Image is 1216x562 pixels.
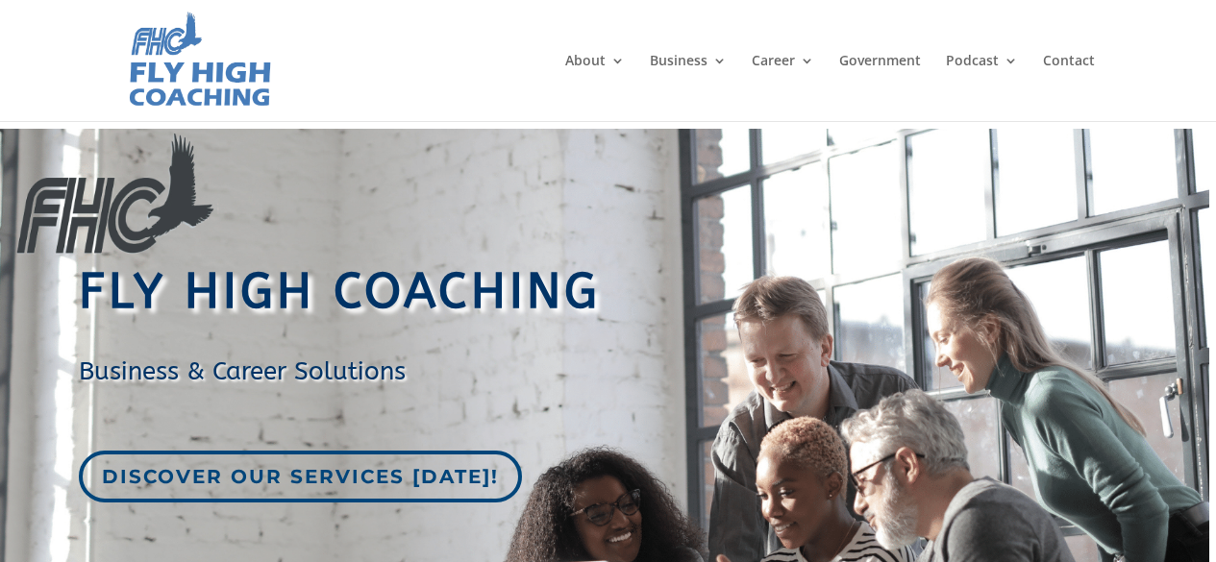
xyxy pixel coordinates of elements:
span: Business & Career Solutions [79,356,406,386]
a: Podcast [946,54,1018,121]
a: Business [650,54,727,121]
a: About [565,54,625,121]
a: Contact [1043,54,1095,121]
img: Fly High Coaching [126,10,273,111]
span: Fly High Coaching [79,263,601,320]
a: Discover our services [DATE]! [79,451,522,502]
a: Career [752,54,814,121]
a: Government [839,54,921,121]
